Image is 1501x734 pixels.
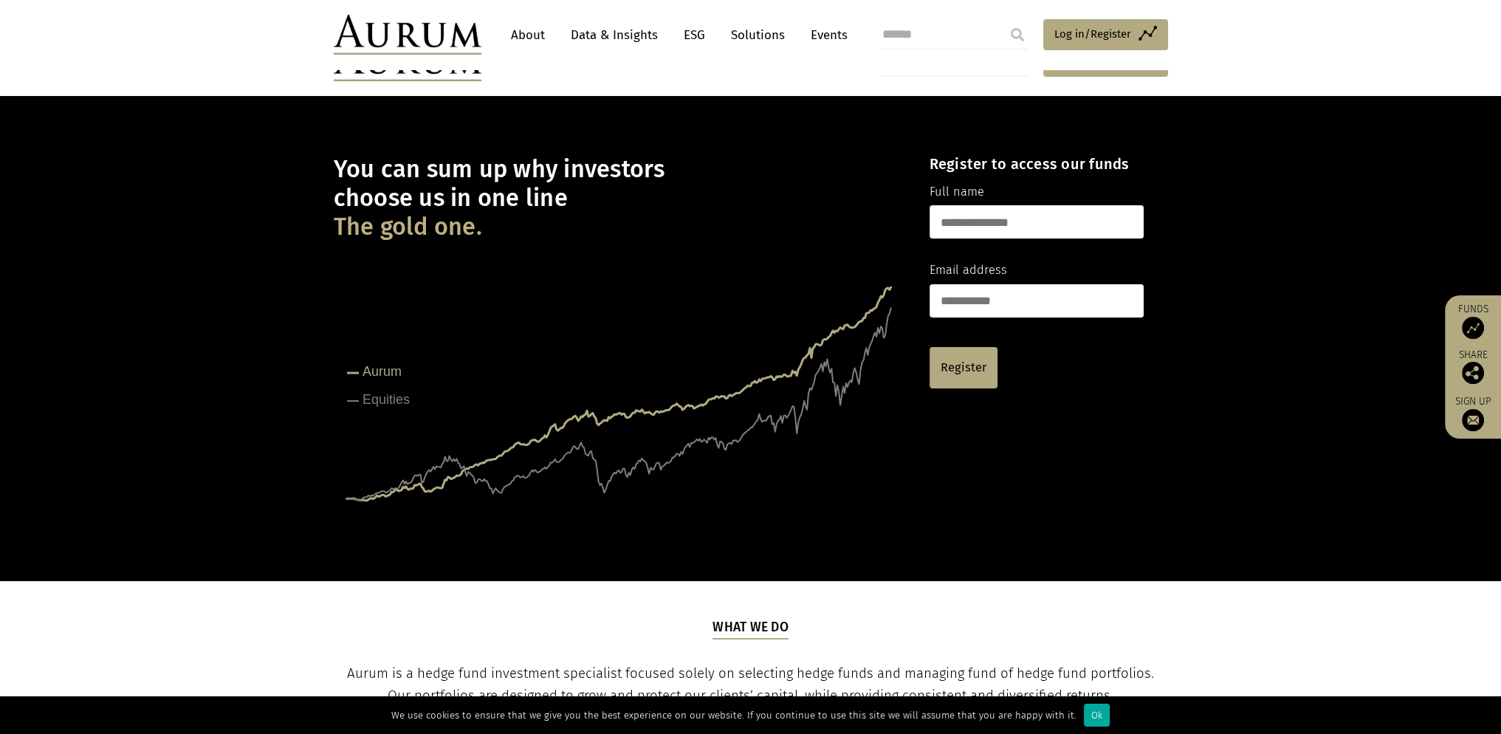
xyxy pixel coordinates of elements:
a: About [504,21,552,49]
span: Aurum is a hedge fund investment specialist focused solely on selecting hedge funds and managing ... [347,665,1154,704]
label: Email address [930,261,1007,280]
img: Aurum [334,15,481,55]
a: ESG [676,21,712,49]
img: Sign up to our newsletter [1462,409,1484,431]
label: Full name [930,182,984,202]
img: Access Funds [1462,317,1484,339]
h5: What we do [712,618,789,639]
img: Share this post [1462,362,1484,384]
tspan: Aurum [363,364,402,379]
a: Funds [1452,303,1494,339]
span: The gold one. [334,213,482,241]
a: Log in/Register [1043,19,1168,50]
h1: You can sum up why investors choose us in one line [334,155,904,241]
tspan: Equities [363,392,410,407]
a: Register [930,347,997,388]
h4: Register to access our funds [930,155,1144,173]
a: Data & Insights [563,21,665,49]
a: Sign up [1452,395,1494,431]
span: Log in/Register [1054,25,1131,43]
input: Submit [1003,20,1032,49]
div: Ok [1084,704,1110,727]
a: Events [803,21,848,49]
a: Solutions [724,21,792,49]
div: Share [1452,350,1494,384]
